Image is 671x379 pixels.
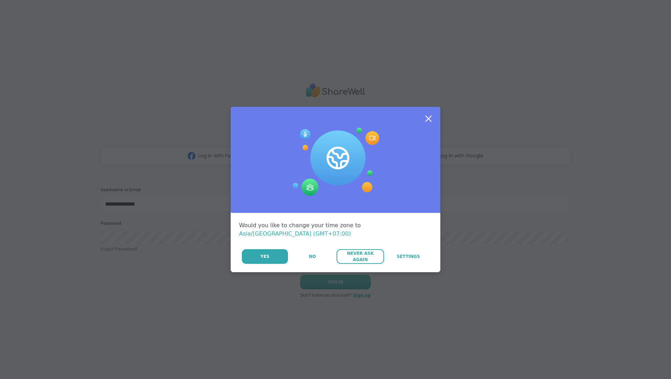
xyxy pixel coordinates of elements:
[289,249,336,264] button: No
[242,249,288,264] button: Yes
[239,230,351,237] span: Asia/[GEOGRAPHIC_DATA] (GMT+07:00)
[337,249,384,264] button: Never Ask Again
[385,249,432,264] a: Settings
[397,253,420,260] span: Settings
[260,253,269,260] span: Yes
[340,250,380,263] span: Never Ask Again
[239,221,432,238] div: Would you like to change your time zone to
[309,253,316,260] span: No
[292,128,379,196] img: Session Experience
